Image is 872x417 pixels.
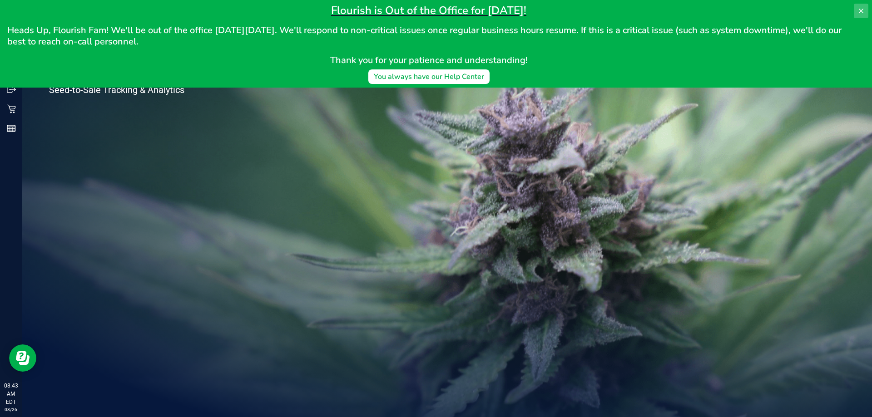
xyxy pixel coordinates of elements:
span: Flourish is Out of the Office for [DATE]! [331,3,526,18]
p: 08:43 AM EDT [4,382,18,406]
span: Thank you for your patience and understanding! [330,54,528,66]
p: 08/26 [4,406,18,413]
p: Seed-to-Sale Tracking & Analytics [49,85,222,94]
span: Heads Up, Flourish Fam! We'll be out of the office [DATE][DATE]. We'll respond to non-critical is... [7,24,844,48]
inline-svg: Retail [7,104,16,113]
iframe: Resource center [9,344,36,372]
inline-svg: Outbound [7,85,16,94]
div: You always have our Help Center [374,71,484,82]
inline-svg: Reports [7,124,16,133]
